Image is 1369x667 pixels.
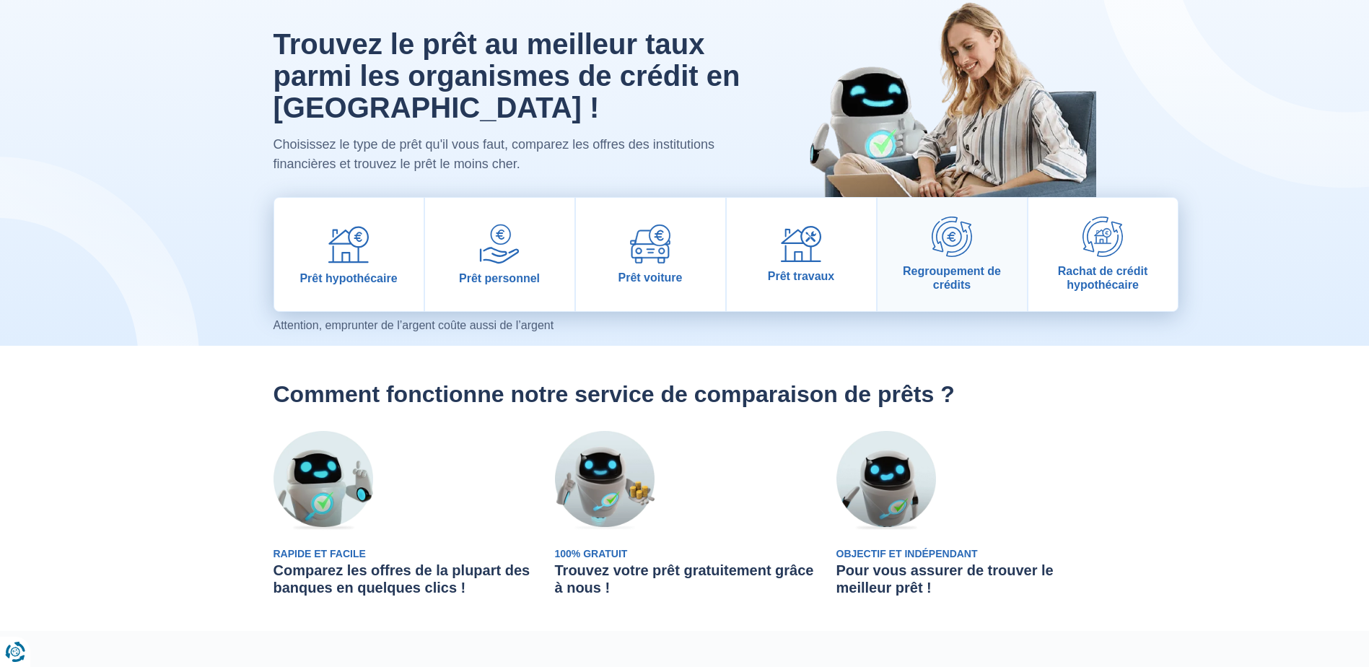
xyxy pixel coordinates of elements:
[836,431,936,531] img: Objectif et Indépendant
[576,198,725,311] a: Prêt voiture
[274,548,366,559] span: Rapide et Facile
[274,380,1096,408] h2: Comment fonctionne notre service de comparaison de prêts ?
[727,198,876,311] a: Prêt travaux
[274,562,533,596] h3: Comparez les offres de la plupart des banques en quelques clics !
[274,28,745,123] h1: Trouvez le prêt au meilleur taux parmi les organismes de crédit en [GEOGRAPHIC_DATA] !
[459,271,540,285] span: Prêt personnel
[555,431,655,531] img: 100% Gratuit
[299,271,397,285] span: Prêt hypothécaire
[555,562,815,596] h3: Trouvez votre prêt gratuitement grâce à nous !
[781,226,821,263] img: Prêt travaux
[1034,264,1172,292] span: Rachat de crédit hypothécaire
[425,198,574,311] a: Prêt personnel
[328,224,369,264] img: Prêt hypothécaire
[630,224,670,263] img: Prêt voiture
[878,198,1027,311] a: Regroupement de crédits
[274,135,745,174] p: Choisissez le type de prêt qu'il vous faut, comparez les offres des institutions financières et t...
[932,217,972,257] img: Regroupement de crédits
[274,431,373,531] img: Rapide et Facile
[883,264,1021,292] span: Regroupement de crédits
[836,562,1096,596] h3: Pour vous assurer de trouver le meilleur prêt !
[1082,217,1123,257] img: Rachat de crédit hypothécaire
[618,271,683,284] span: Prêt voiture
[1028,198,1178,311] a: Rachat de crédit hypothécaire
[836,548,978,559] span: Objectif et Indépendant
[274,198,424,311] a: Prêt hypothécaire
[768,269,835,283] span: Prêt travaux
[479,224,520,264] img: Prêt personnel
[555,548,628,559] span: 100% Gratuit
